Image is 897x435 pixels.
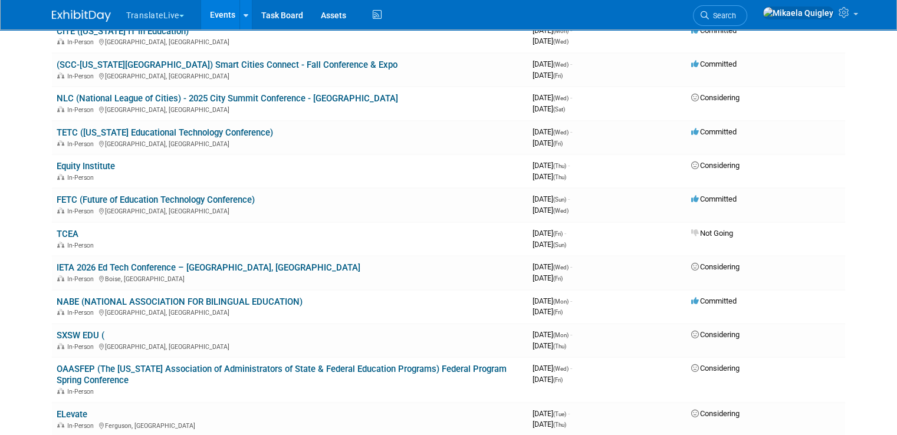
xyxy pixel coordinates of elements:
[57,139,523,148] div: [GEOGRAPHIC_DATA], [GEOGRAPHIC_DATA]
[67,422,97,430] span: In-Person
[67,72,97,80] span: In-Person
[57,106,64,112] img: In-Person Event
[570,364,572,373] span: -
[533,420,566,429] span: [DATE]
[553,332,569,338] span: (Mon)
[67,106,97,114] span: In-Person
[763,6,834,19] img: Mikaela Quigley
[57,60,397,70] a: (SCC-[US_STATE][GEOGRAPHIC_DATA]) Smart Cities Connect - Fall Conference & Expo
[553,365,569,372] span: (Wed)
[691,195,737,203] span: Committed
[570,26,572,35] span: -
[553,129,569,136] span: (Wed)
[57,229,78,239] a: TCEA
[57,273,523,283] div: Boise, [GEOGRAPHIC_DATA]
[570,60,572,68] span: -
[553,242,566,248] span: (Sun)
[553,309,563,315] span: (Fri)
[691,93,740,102] span: Considering
[67,38,97,46] span: In-Person
[553,174,566,180] span: (Thu)
[67,309,97,317] span: In-Person
[57,296,303,307] a: NABE (NATIONAL ASSOCIATION FOR BILINGUAL EDUCATION)
[564,229,566,238] span: -
[553,411,566,417] span: (Tue)
[57,307,523,317] div: [GEOGRAPHIC_DATA], [GEOGRAPHIC_DATA]
[553,207,569,214] span: (Wed)
[568,161,570,170] span: -
[57,72,64,78] img: In-Person Event
[570,330,572,339] span: -
[57,207,64,213] img: In-Person Event
[67,242,97,249] span: In-Person
[553,163,566,169] span: (Thu)
[691,262,740,271] span: Considering
[57,309,64,315] img: In-Person Event
[570,127,572,136] span: -
[691,229,733,238] span: Not Going
[553,38,569,45] span: (Wed)
[533,37,569,45] span: [DATE]
[533,127,572,136] span: [DATE]
[553,275,563,282] span: (Fri)
[533,206,569,215] span: [DATE]
[691,60,737,68] span: Committed
[533,364,572,373] span: [DATE]
[57,71,523,80] div: [GEOGRAPHIC_DATA], [GEOGRAPHIC_DATA]
[57,127,273,138] a: TETC ([US_STATE] Educational Technology Conference)
[691,296,737,305] span: Committed
[533,161,570,170] span: [DATE]
[57,206,523,215] div: [GEOGRAPHIC_DATA], [GEOGRAPHIC_DATA]
[691,330,740,339] span: Considering
[57,104,523,114] div: [GEOGRAPHIC_DATA], [GEOGRAPHIC_DATA]
[533,409,570,418] span: [DATE]
[553,343,566,350] span: (Thu)
[57,174,64,180] img: In-Person Event
[553,264,569,271] span: (Wed)
[691,364,740,373] span: Considering
[67,275,97,283] span: In-Person
[570,262,572,271] span: -
[553,95,569,101] span: (Wed)
[57,343,64,349] img: In-Person Event
[533,229,566,238] span: [DATE]
[553,196,566,203] span: (Sun)
[533,139,563,147] span: [DATE]
[570,296,572,305] span: -
[57,161,115,172] a: Equity Institute
[553,140,563,147] span: (Fri)
[57,26,189,37] a: CITE ([US_STATE] IT in Education)
[67,343,97,351] span: In-Person
[568,409,570,418] span: -
[57,330,104,341] a: SXSW EDU (
[57,420,523,430] div: Ferguson, [GEOGRAPHIC_DATA]
[57,242,64,248] img: In-Person Event
[57,422,64,428] img: In-Person Event
[693,5,747,26] a: Search
[57,262,360,273] a: IETA 2026 Ed Tech Conference – [GEOGRAPHIC_DATA], [GEOGRAPHIC_DATA]
[553,61,569,68] span: (Wed)
[533,26,572,35] span: [DATE]
[533,296,572,305] span: [DATE]
[553,377,563,383] span: (Fri)
[67,388,97,396] span: In-Person
[553,298,569,305] span: (Mon)
[533,195,570,203] span: [DATE]
[691,161,740,170] span: Considering
[67,207,97,215] span: In-Person
[533,240,566,249] span: [DATE]
[533,375,563,384] span: [DATE]
[533,273,563,282] span: [DATE]
[57,93,398,104] a: NLC (National League of Cities) - 2025 City Summit Conference - [GEOGRAPHIC_DATA]
[709,11,736,20] span: Search
[568,195,570,203] span: -
[533,60,572,68] span: [DATE]
[553,72,563,79] span: (Fri)
[553,230,563,237] span: (Fri)
[57,341,523,351] div: [GEOGRAPHIC_DATA], [GEOGRAPHIC_DATA]
[57,140,64,146] img: In-Person Event
[691,26,737,35] span: Committed
[67,174,97,182] span: In-Person
[570,93,572,102] span: -
[691,409,740,418] span: Considering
